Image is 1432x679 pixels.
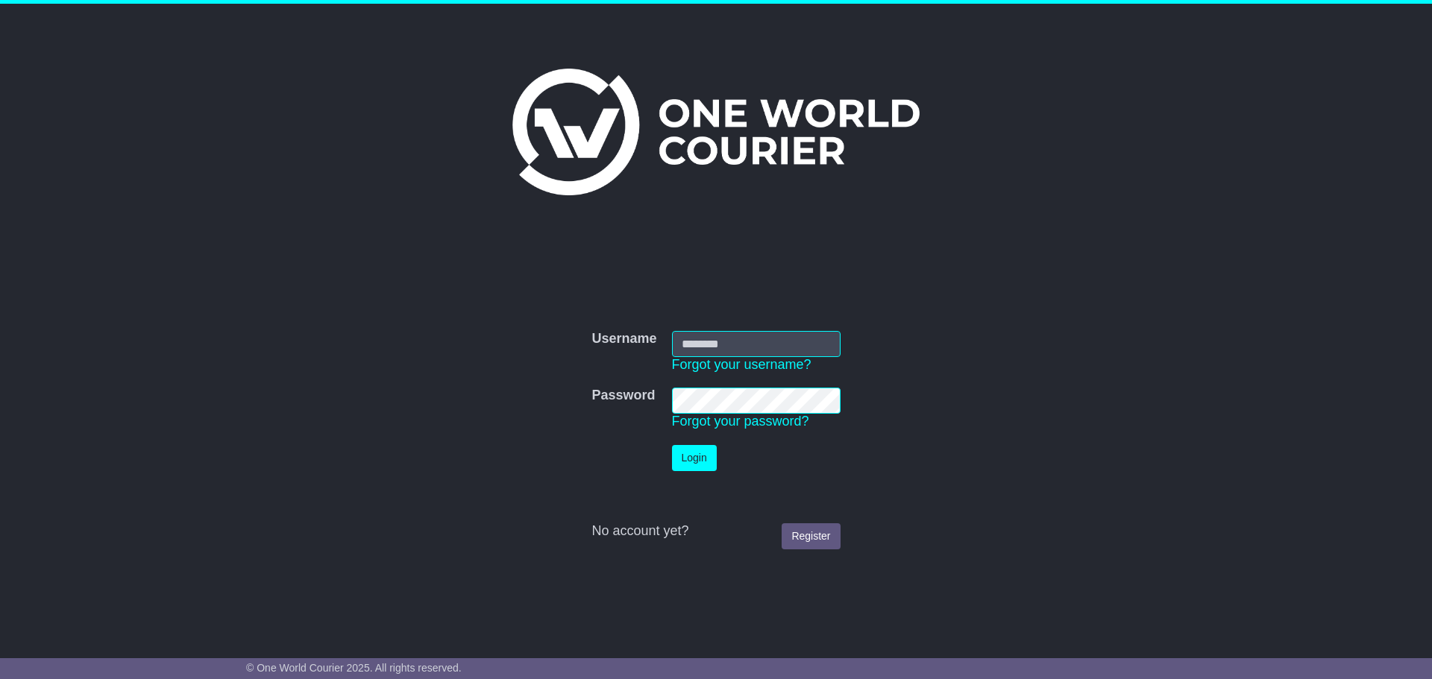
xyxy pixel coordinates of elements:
span: © One World Courier 2025. All rights reserved. [246,662,462,674]
a: Forgot your password? [672,414,809,429]
a: Register [782,523,840,549]
label: Password [591,388,655,404]
img: One World [512,69,920,195]
button: Login [672,445,717,471]
a: Forgot your username? [672,357,811,372]
div: No account yet? [591,523,840,540]
label: Username [591,331,656,347]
